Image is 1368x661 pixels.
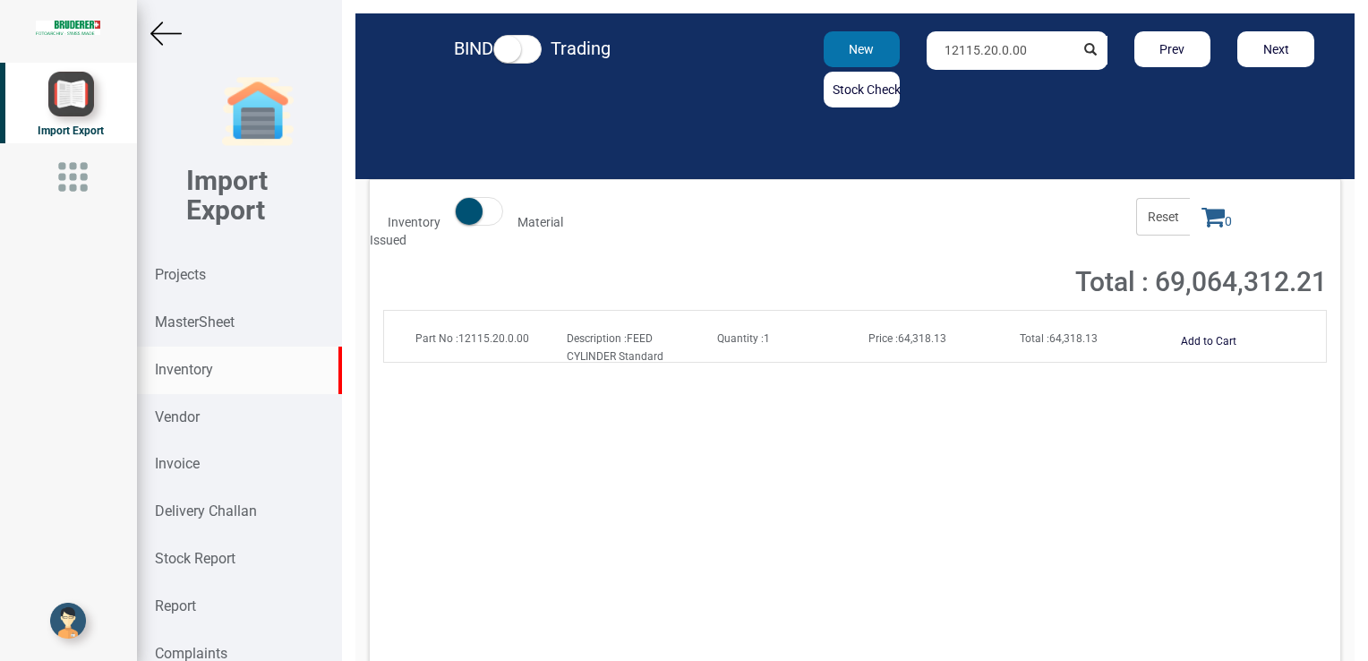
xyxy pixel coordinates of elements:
[1136,198,1190,236] span: Reset
[1237,31,1314,67] button: Next
[186,165,268,226] b: Import Export
[567,332,627,345] strong: Description :
[155,361,213,378] strong: Inventory
[1020,332,1049,345] strong: Total :
[155,408,200,425] strong: Vendor
[567,332,663,363] span: FEED CYLINDER Standard
[155,502,257,519] strong: Delivery Challan
[155,266,206,283] strong: Projects
[824,72,901,107] button: Stock Check
[868,332,898,345] strong: Price :
[155,597,196,614] strong: Report
[551,38,611,59] strong: Trading
[38,124,104,137] span: Import Export
[155,550,235,567] strong: Stock Report
[1020,332,1098,345] span: 64,318.13
[717,332,770,345] span: 1
[454,38,493,59] strong: BIND
[155,313,235,330] strong: MasterSheet
[868,332,946,345] span: 64,318.13
[1170,329,1247,355] button: Add to Cart
[1035,267,1327,296] h2: Total : 69,064,312.21
[415,332,458,345] strong: Part No :
[415,332,529,345] span: 12115.20.0.00
[927,31,1073,70] input: Search by product
[222,76,294,148] img: garage-closed.png
[1134,31,1211,67] button: Prev
[388,215,440,229] strong: Inventory
[824,31,901,67] button: New
[1190,198,1244,236] span: 0
[155,455,200,472] strong: Invoice
[717,332,764,345] strong: Quantity :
